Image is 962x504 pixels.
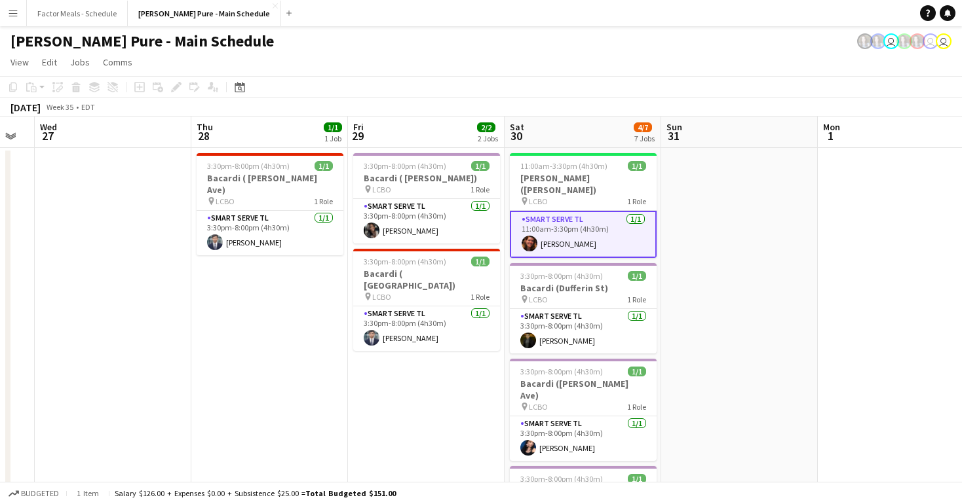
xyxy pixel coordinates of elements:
[510,211,657,258] app-card-role: Smart Serve TL1/111:00am-3:30pm (4h30m)[PERSON_NAME]
[520,161,607,171] span: 11:00am-3:30pm (4h30m)
[471,257,490,266] span: 1/1
[520,367,603,376] span: 3:30pm-8:00pm (4h30m)
[372,185,391,194] span: LCBO
[81,102,95,112] div: EDT
[27,1,128,26] button: Factor Meals - Schedule
[315,161,333,171] span: 1/1
[324,122,342,132] span: 1/1
[353,153,500,243] app-job-card: 3:30pm-8:00pm (4h30m)1/1Bacardi ( [PERSON_NAME]) LCBO1 RoleSmart Serve TL1/13:30pm-8:00pm (4h30m)...
[471,161,490,171] span: 1/1
[197,172,343,196] h3: Bacardi ( [PERSON_NAME] Ave)
[510,282,657,294] h3: Bacardi (Dufferin St)
[197,153,343,255] app-job-card: 3:30pm-8:00pm (4h30m)1/1Bacardi ( [PERSON_NAME] Ave) LCBO1 RoleSmart Serve TL1/13:30pm-8:00pm (4h...
[510,121,524,133] span: Sat
[72,488,104,498] span: 1 item
[351,128,364,143] span: 29
[477,122,495,132] span: 2/2
[37,54,62,71] a: Edit
[353,121,364,133] span: Fri
[5,54,34,71] a: View
[923,33,938,49] app-user-avatar: Tifany Scifo
[510,309,657,353] app-card-role: Smart Serve TL1/13:30pm-8:00pm (4h30m)[PERSON_NAME]
[364,257,446,266] span: 3:30pm-8:00pm (4h30m)
[353,249,500,351] app-job-card: 3:30pm-8:00pm (4h30m)1/1Bacardi ( [GEOGRAPHIC_DATA]) LCBO1 RoleSmart Serve TL1/13:30pm-8:00pm (4h...
[510,172,657,196] h3: [PERSON_NAME] ([PERSON_NAME])
[364,161,446,171] span: 3:30pm-8:00pm (4h30m)
[628,271,646,281] span: 1/1
[529,295,548,304] span: LCBO
[634,134,655,143] div: 7 Jobs
[195,128,213,143] span: 28
[936,33,952,49] app-user-avatar: Tifany Scifo
[896,33,912,49] app-user-avatar: Ashleigh Rains
[10,31,274,51] h1: [PERSON_NAME] Pure - Main Schedule
[823,121,840,133] span: Mon
[353,172,500,184] h3: Bacardi ( [PERSON_NAME])
[43,102,76,112] span: Week 35
[471,292,490,302] span: 1 Role
[857,33,873,49] app-user-avatar: Ashleigh Rains
[510,378,657,401] h3: Bacardi ([PERSON_NAME] Ave)
[353,306,500,351] app-card-role: Smart Serve TL1/13:30pm-8:00pm (4h30m)[PERSON_NAME]
[38,128,57,143] span: 27
[353,199,500,243] app-card-role: Smart Serve TL1/13:30pm-8:00pm (4h30m)[PERSON_NAME]
[353,268,500,291] h3: Bacardi ( [GEOGRAPHIC_DATA])
[324,134,341,143] div: 1 Job
[510,153,657,258] app-job-card: 11:00am-3:30pm (4h30m)1/1[PERSON_NAME] ([PERSON_NAME]) LCBO1 RoleSmart Serve TL1/111:00am-3:30pm ...
[883,33,899,49] app-user-avatar: Leticia Fayzano
[314,196,333,206] span: 1 Role
[478,134,498,143] div: 2 Jobs
[65,54,95,71] a: Jobs
[197,121,213,133] span: Thu
[666,121,682,133] span: Sun
[529,402,548,412] span: LCBO
[910,33,925,49] app-user-avatar: Ashleigh Rains
[10,56,29,68] span: View
[627,295,646,304] span: 1 Role
[821,128,840,143] span: 1
[305,488,396,498] span: Total Budgeted $151.00
[7,486,61,501] button: Budgeted
[634,122,652,132] span: 4/7
[372,292,391,302] span: LCBO
[40,121,57,133] span: Wed
[207,161,290,171] span: 3:30pm-8:00pm (4h30m)
[10,101,41,114] div: [DATE]
[70,56,90,68] span: Jobs
[627,196,646,206] span: 1 Role
[664,128,682,143] span: 31
[103,56,132,68] span: Comms
[870,33,886,49] app-user-avatar: Ashleigh Rains
[510,263,657,353] app-job-card: 3:30pm-8:00pm (4h30m)1/1Bacardi (Dufferin St) LCBO1 RoleSmart Serve TL1/13:30pm-8:00pm (4h30m)[PE...
[471,185,490,194] span: 1 Role
[115,488,396,498] div: Salary $126.00 + Expenses $0.00 + Subsistence $25.00 =
[21,489,59,498] span: Budgeted
[197,211,343,255] app-card-role: Smart Serve TL1/13:30pm-8:00pm (4h30m)[PERSON_NAME]
[520,474,603,484] span: 3:30pm-8:00pm (4h30m)
[529,196,548,206] span: LCBO
[510,359,657,461] app-job-card: 3:30pm-8:00pm (4h30m)1/1Bacardi ([PERSON_NAME] Ave) LCBO1 RoleSmart Serve TL1/13:30pm-8:00pm (4h3...
[628,474,646,484] span: 1/1
[627,402,646,412] span: 1 Role
[520,271,603,281] span: 3:30pm-8:00pm (4h30m)
[42,56,57,68] span: Edit
[216,196,235,206] span: LCBO
[510,416,657,461] app-card-role: Smart Serve TL1/13:30pm-8:00pm (4h30m)[PERSON_NAME]
[628,161,646,171] span: 1/1
[508,128,524,143] span: 30
[628,367,646,376] span: 1/1
[98,54,138,71] a: Comms
[128,1,281,26] button: [PERSON_NAME] Pure - Main Schedule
